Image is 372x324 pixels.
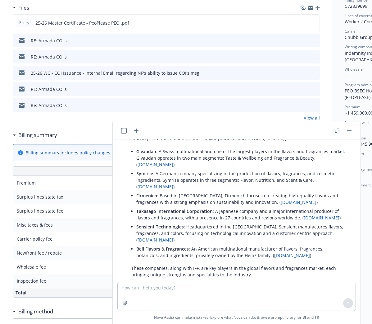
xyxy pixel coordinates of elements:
[345,72,346,78] span: -
[31,86,67,92] div: RE: Armada COI's
[312,37,317,44] button: preview file
[13,308,53,316] div: Billing method
[302,54,307,60] button: download file
[302,102,307,109] button: download file
[18,131,57,139] h3: Billing summary
[136,192,347,205] p: : Based in [GEOGRAPHIC_DATA], Firmenich focuses on creating high-quality flavors and fragrances w...
[274,252,310,258] a: [DOMAIN_NAME]
[35,20,129,26] span: 25-26 Master Certificate - PeoPlease PEO .pdf
[136,171,153,176] span: Symrise
[136,148,156,154] span: Givaudan
[136,148,347,168] p: : A Swiss multinational and one of the largest players in the flavors and fragrances market. Giva...
[302,315,306,320] a: BI
[312,70,317,76] button: preview file
[312,54,317,60] button: preview file
[138,184,173,190] a: [DOMAIN_NAME]
[304,215,339,221] a: [DOMAIN_NAME]
[16,290,26,296] span: Total
[136,246,189,252] span: Bell Flavors & Fragrances
[17,278,46,284] span: Inspection fee
[131,265,347,278] p: These companies, along with IFF, are key players in the global flavors and fragrances market, eac...
[136,224,184,230] span: Sensient Technologies
[31,54,67,60] div: RE: Armada COI's
[18,4,29,12] h3: Files
[345,29,357,34] span: Carrier
[31,70,199,76] div: 25-26 WC - COI Issuance - Internal Email regarding NF's ability to issue COI's.msg
[17,222,53,228] span: Misc taxes & fees
[18,308,53,316] h3: Billing method
[136,208,347,221] p: : A Japanese company and a major international producer of flavors and fragrances, with a presenc...
[345,104,361,110] span: Premium
[17,236,52,242] span: Carrier policy fee
[345,3,367,9] span: C72839699
[136,246,347,259] p: : An American multinational manufacturer of flavors, fragrances, botanicals, and ingredients, pri...
[302,20,306,26] button: download file
[345,67,364,72] span: Wholesaler
[302,37,307,44] button: download file
[311,20,317,26] button: preview file
[17,250,62,256] span: Newfront fee / rebate
[17,180,36,186] span: Premium
[17,208,63,214] span: Surplus lines state fee
[312,102,317,109] button: preview file
[136,193,157,199] span: Firmenich
[154,311,319,324] span: Nova Assist can make mistakes. Explore what Nova can do: Browse prompt library for and
[138,237,173,243] a: [DOMAIN_NAME]
[304,115,320,121] a: View all
[312,86,317,92] button: preview file
[136,170,347,190] p: : A German company specializing in the production of flavors, fragrances, and cosmetic ingredient...
[281,199,316,205] a: [DOMAIN_NAME]
[13,4,29,12] div: Files
[302,86,307,92] button: download file
[13,131,57,139] div: Billing summary
[31,102,67,109] div: Re: Armada COI's
[25,149,241,156] div: Billing summary includes policy changes. View the policy start billing summary on the .
[136,223,347,243] p: : Headquartered in the [GEOGRAPHIC_DATA], Sensient manufactures flavors, fragrances, and colors, ...
[136,208,213,214] span: Takasago International Corporation
[138,162,173,167] a: [DOMAIN_NAME]
[302,70,307,76] button: download file
[17,264,46,270] span: Wholesale fee
[31,37,67,44] div: RE: Armada COI's
[17,194,63,200] span: Surplus lines state tax
[315,315,319,320] a: TR
[18,20,30,26] span: Policy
